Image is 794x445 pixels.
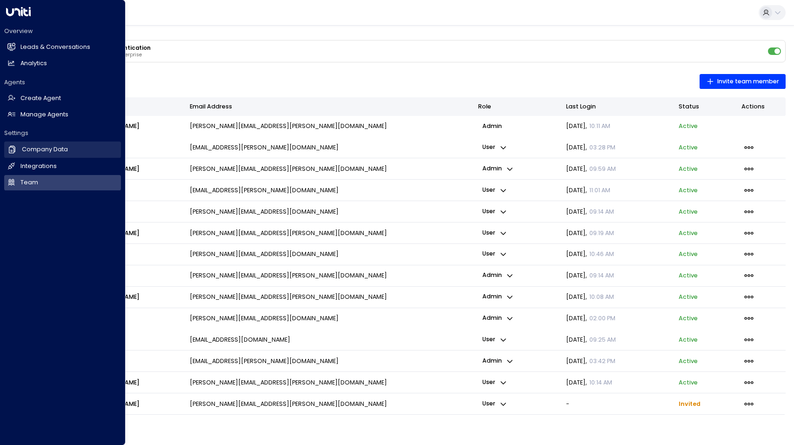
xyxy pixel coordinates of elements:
[478,162,518,175] button: admin
[478,184,511,196] button: user
[190,271,387,280] p: [PERSON_NAME][EMAIL_ADDRESS][PERSON_NAME][DOMAIN_NAME]
[560,393,673,414] td: -
[4,56,121,71] a: Analytics
[679,250,698,258] p: active
[190,143,339,152] p: [EMAIL_ADDRESS][PERSON_NAME][DOMAIN_NAME]
[4,40,121,55] a: Leads & Conversations
[679,314,698,323] p: active
[589,186,610,194] span: 11:01 AM
[478,312,518,325] button: admin
[190,400,387,408] p: [PERSON_NAME][EMAIL_ADDRESS][PERSON_NAME][DOMAIN_NAME]
[679,336,698,344] p: active
[190,229,387,237] p: [PERSON_NAME][EMAIL_ADDRESS][PERSON_NAME][DOMAIN_NAME]
[4,107,121,122] a: Manage Agents
[190,208,339,216] p: [PERSON_NAME][EMAIL_ADDRESS][DOMAIN_NAME]
[478,227,511,239] button: user
[190,165,387,173] p: [PERSON_NAME][EMAIL_ADDRESS][PERSON_NAME][DOMAIN_NAME]
[190,186,339,195] p: [EMAIL_ADDRESS][PERSON_NAME][DOMAIN_NAME]
[38,52,764,58] p: Require MFA for all users in your enterprise
[589,293,614,301] span: 10:08 AM
[478,142,511,154] button: user
[679,186,698,195] p: active
[589,314,615,322] span: 02:00 PM
[566,357,615,365] span: [DATE] ,
[190,101,467,112] div: Email Address
[679,400,701,408] span: Invited
[4,78,121,87] h2: Agents
[566,208,614,216] span: [DATE] ,
[190,378,387,387] p: [PERSON_NAME][EMAIL_ADDRESS][PERSON_NAME][DOMAIN_NAME]
[566,165,616,173] span: [DATE] ,
[4,27,121,35] h2: Overview
[478,270,518,282] button: admin
[566,250,614,258] span: [DATE] ,
[478,101,554,112] div: Role
[478,248,511,261] button: user
[679,229,698,237] p: active
[38,45,764,52] h3: Enterprise Multi-Factor Authentication
[741,101,780,112] div: Actions
[190,250,339,258] p: [PERSON_NAME][EMAIL_ADDRESS][DOMAIN_NAME]
[589,378,612,386] span: 10:14 AM
[20,162,57,171] h2: Integrations
[4,175,121,190] a: Team
[707,76,779,87] span: Invite team member
[566,101,596,112] div: Last Login
[679,101,730,112] div: Status
[478,334,511,346] button: user
[20,59,47,68] h2: Analytics
[190,122,387,130] p: [PERSON_NAME][EMAIL_ADDRESS][PERSON_NAME][DOMAIN_NAME]
[589,208,614,216] span: 09:14 AM
[20,178,38,187] h2: Team
[20,94,61,103] h2: Create Agent
[589,143,615,151] span: 03:28 PM
[4,91,121,106] a: Create Agent
[679,122,698,130] p: active
[566,293,614,301] span: [DATE] ,
[566,229,614,237] span: [DATE] ,
[4,142,121,157] a: Company Data
[190,314,339,323] p: [PERSON_NAME][EMAIL_ADDRESS][DOMAIN_NAME]
[478,355,518,367] button: admin
[566,378,612,387] span: [DATE] ,
[190,336,290,344] p: [EMAIL_ADDRESS][DOMAIN_NAME]
[20,43,90,52] h2: Leads & Conversations
[679,165,698,173] p: active
[566,271,614,280] span: [DATE] ,
[4,159,121,174] a: Integrations
[589,336,616,344] span: 09:25 AM
[478,120,506,133] p: admin
[566,336,616,344] span: [DATE] ,
[478,291,518,303] button: admin
[478,376,511,389] button: user
[478,205,511,218] button: user
[478,398,511,410] button: user
[22,145,68,154] h2: Company Data
[589,165,616,173] span: 09:59 AM
[679,357,698,365] p: active
[589,229,614,237] span: 09:19 AM
[589,357,615,365] span: 03:42 PM
[589,250,614,258] span: 10:46 AM
[566,122,610,130] span: [DATE] ,
[679,208,698,216] p: active
[20,110,68,119] h2: Manage Agents
[679,143,698,152] p: active
[566,143,615,152] span: [DATE] ,
[589,271,614,279] span: 09:14 AM
[4,129,121,137] h2: Settings
[566,186,610,195] span: [DATE] ,
[700,74,786,89] button: Invite team member
[190,101,232,112] div: Email Address
[679,271,698,280] p: active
